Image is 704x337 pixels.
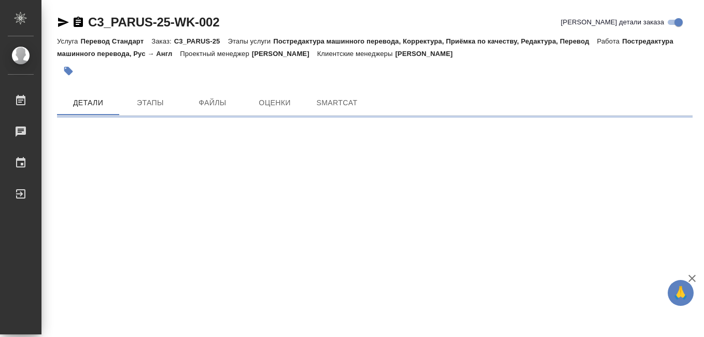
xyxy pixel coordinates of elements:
button: Скопировать ссылку для ЯМессенджера [57,16,69,29]
span: SmartCat [312,96,362,109]
span: Детали [63,96,113,109]
p: Работа [597,37,623,45]
span: [PERSON_NAME] детали заказа [561,17,664,27]
span: Файлы [188,96,237,109]
a: C3_PARUS-25-WK-002 [88,15,219,29]
p: Перевод Стандарт [80,37,151,45]
button: Добавить тэг [57,60,80,82]
p: Постредактура машинного перевода, Рус → Англ [57,37,673,58]
p: [PERSON_NAME] [395,50,460,58]
p: Клиентские менеджеры [317,50,396,58]
span: 🙏 [672,282,689,304]
p: [PERSON_NAME] [252,50,317,58]
p: C3_PARUS-25 [174,37,228,45]
p: Заказ: [151,37,174,45]
p: Проектный менеджер [180,50,251,58]
span: Этапы [125,96,175,109]
p: Этапы услуги [228,37,273,45]
button: Скопировать ссылку [72,16,85,29]
button: 🙏 [668,280,694,306]
p: Постредактура машинного перевода, Корректура, Приёмка по качеству, Редактура, Перевод [273,37,597,45]
p: Услуга [57,37,80,45]
span: Оценки [250,96,300,109]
